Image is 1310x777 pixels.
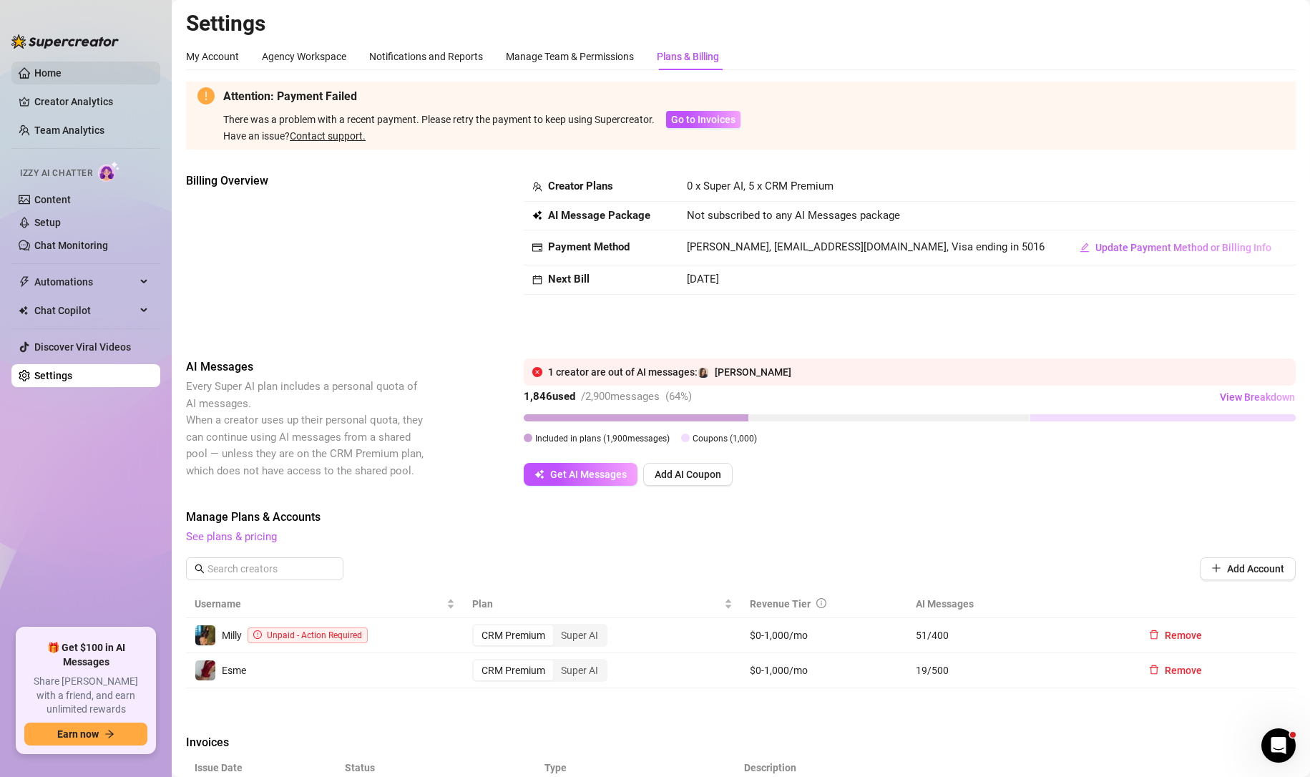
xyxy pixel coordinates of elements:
div: CRM Premium [474,660,553,680]
span: Remove [1165,665,1202,676]
span: Not subscribed to any AI Messages package [687,207,900,225]
div: Super AI [553,625,606,645]
th: AI Messages [907,590,1129,618]
span: Username [195,596,444,612]
span: Coupons ( 1,000 ) [693,434,757,444]
img: logo-BBDzfeDw.svg [11,34,119,49]
span: exclamation-circle [253,630,262,639]
span: Go to Invoices [671,114,735,125]
span: [PERSON_NAME] [715,366,791,378]
a: Team Analytics [34,124,104,136]
img: Milly [195,625,215,645]
span: Get AI Messages [550,469,627,480]
span: close-circle [532,367,542,377]
button: Remove [1138,659,1213,682]
strong: Attention: Payment Failed [223,89,357,103]
span: Automations [34,270,136,293]
img: Chat Copilot [19,306,28,316]
img: Esme [195,660,215,680]
a: Discover Viral Videos [34,341,131,353]
span: Esme [222,665,246,676]
span: [PERSON_NAME], [EMAIL_ADDRESS][DOMAIN_NAME], Visa ending in 5016 [687,240,1045,253]
span: Chat Copilot [34,299,136,322]
span: arrow-right [104,729,114,739]
input: Search creators [207,561,323,577]
a: Content [34,194,71,205]
div: segmented control [472,624,607,647]
a: Contact support. [290,130,366,142]
a: Creator Analytics [34,90,149,113]
span: Invoices [186,734,426,751]
div: Agency Workspace [262,49,346,64]
th: Username [186,590,464,618]
span: Manage Plans & Accounts [186,509,1296,526]
button: Go to Invoices [666,111,740,128]
span: Update Payment Method or Billing Info [1095,242,1271,253]
button: Add Account [1200,557,1296,580]
td: $0-1,000/mo [741,618,908,653]
span: thunderbolt [19,276,30,288]
div: Manage Team & Permissions [506,49,634,64]
div: Notifications and Reports [369,49,483,64]
strong: Payment Method [548,240,630,253]
span: credit-card [532,243,542,253]
span: View Breakdown [1220,391,1295,403]
span: Included in plans ( 1,900 messages) [535,434,670,444]
span: Add AI Coupon [655,469,721,480]
span: Billing Overview [186,172,426,190]
strong: 1,846 used [524,390,575,403]
div: CRM Premium [474,625,553,645]
td: $0-1,000/mo [741,653,908,688]
div: There was a problem with a recent payment. Please retry the payment to keep using Supercreator. [223,112,655,127]
h2: Settings [186,10,1296,37]
span: 0 x Super AI, 5 x CRM Premium [687,180,834,192]
strong: Next Bill [548,273,590,285]
span: 🎁 Get $100 in AI Messages [24,641,147,669]
span: edit [1080,243,1090,253]
span: calendar [532,275,542,285]
span: plus [1211,563,1221,573]
span: Every Super AI plan includes a personal quota of AI messages. When a creator uses up their person... [186,380,424,477]
div: 1 creator are out of AI messages: [548,364,1287,380]
a: Setup [34,217,61,228]
th: Plan [464,590,741,618]
span: AI Messages [186,358,426,376]
img: Nina [698,368,708,378]
span: ( 64 %) [665,390,692,403]
button: Earn nowarrow-right [24,723,147,746]
span: Milly [222,630,242,641]
span: [DATE] [687,273,719,285]
strong: Creator Plans [548,180,613,192]
strong: AI Message Package [548,209,650,222]
span: delete [1149,630,1159,640]
span: Plan [472,596,721,612]
span: search [195,564,205,574]
span: info-circle [816,598,826,608]
span: Earn now [57,728,99,740]
button: View Breakdown [1219,386,1296,409]
div: Have an issue? [223,128,740,144]
span: Add Account [1227,563,1284,575]
button: Add AI Coupon [643,463,733,486]
span: Revenue Tier [750,598,811,610]
div: My Account [186,49,239,64]
span: exclamation-circle [197,87,215,104]
a: See plans & pricing [186,530,277,543]
span: Unpaid - Action Required [267,630,362,640]
a: Chat Monitoring [34,240,108,251]
span: 51 / 400 [916,627,1120,643]
span: 19 / 500 [916,663,1120,678]
span: delete [1149,665,1159,675]
img: AI Chatter [98,161,120,182]
span: / 2,900 messages [581,390,660,403]
button: Get AI Messages [524,463,637,486]
div: Super AI [553,660,606,680]
span: Izzy AI Chatter [20,167,92,180]
button: Update Payment Method or Billing Info [1068,236,1283,259]
span: Remove [1165,630,1202,641]
a: Home [34,67,62,79]
button: Remove [1138,624,1213,647]
iframe: Intercom live chat [1261,728,1296,763]
a: Settings [34,370,72,381]
span: team [532,182,542,192]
